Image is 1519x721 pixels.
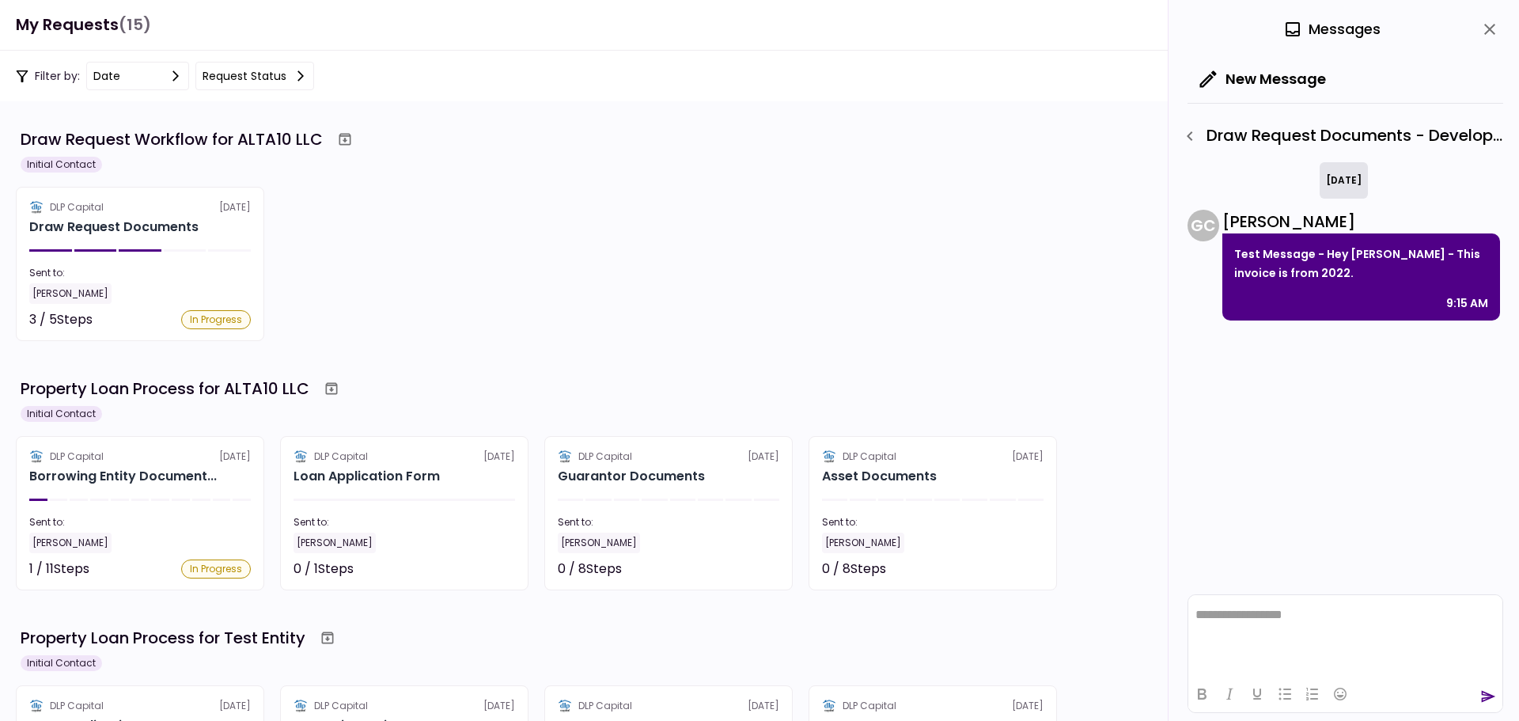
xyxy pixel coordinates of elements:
div: [DATE] [294,450,515,464]
div: 0 / 8 Steps [822,560,886,579]
div: DLP Capital [314,450,368,464]
div: In Progress [181,560,251,579]
div: Draw Request Workflow for ALTA10 LLC [21,127,323,151]
div: DLP Capital [314,699,368,713]
p: Test Message - Hey [PERSON_NAME] - This invoice is from 2022. [1234,245,1488,283]
div: [DATE] [822,450,1044,464]
div: DLP Capital [50,699,104,713]
div: Sent to: [29,266,251,280]
div: [DATE] [558,699,779,713]
div: Property Loan Process for ALTA10 LLC [21,377,309,400]
img: Partner logo [558,699,572,713]
img: Partner logo [558,450,572,464]
img: Partner logo [822,450,836,464]
div: 3 / 5 Steps [29,310,93,329]
div: [PERSON_NAME] [294,533,376,553]
button: Archive workflow [313,624,342,652]
div: Messages [1283,17,1381,41]
button: Archive workflow [331,125,359,154]
div: [PERSON_NAME] [822,533,904,553]
button: Emojis [1327,683,1354,705]
img: Partner logo [29,699,44,713]
div: [DATE] [294,699,515,713]
img: Partner logo [29,200,44,214]
div: [DATE] [29,200,251,214]
div: G C [1188,210,1219,241]
div: In Progress [181,310,251,329]
iframe: Rich Text Area [1188,595,1502,675]
button: Underline [1244,683,1271,705]
div: Not started [444,560,515,579]
div: 0 / 8 Steps [558,560,622,579]
button: Italic [1216,683,1243,705]
button: Bold [1188,683,1215,705]
div: Sent to: [558,515,779,529]
div: DLP Capital [50,450,104,464]
div: Sent to: [822,515,1044,529]
div: [DATE] [29,699,251,713]
div: 9:15 AM [1446,294,1488,313]
div: [PERSON_NAME] [1222,210,1500,233]
div: [DATE] [558,450,779,464]
div: 1 / 11 Steps [29,560,89,579]
div: [DATE] [822,699,1044,713]
div: DLP Capital [578,699,632,713]
div: 0 / 1 Steps [294,560,354,579]
div: Sent to: [29,515,251,529]
button: Numbered list [1299,683,1326,705]
div: Initial Contact [21,157,102,173]
button: Bullet list [1271,683,1298,705]
div: Not started [972,560,1044,579]
div: DLP Capital [843,450,896,464]
div: Not started [708,560,779,579]
div: DLP Capital [843,699,896,713]
div: DLP Capital [578,450,632,464]
div: Sent to: [294,515,515,529]
div: Draw Request Documents - Developer Draw Sheet [1176,123,1503,150]
img: Partner logo [294,450,308,464]
div: [DATE] [29,450,251,464]
div: Property Loan Process for Test Entity [21,626,305,650]
button: close [1476,16,1503,43]
div: DLP Capital [50,200,104,214]
span: (15) [119,9,151,41]
img: Partner logo [822,699,836,713]
h2: Draw Request Documents [29,218,199,237]
div: Initial Contact [21,406,102,422]
div: date [93,67,120,85]
div: Initial Contact [21,655,102,671]
div: [PERSON_NAME] [29,533,112,553]
h2: Guarantor Documents [558,467,705,486]
img: Partner logo [29,450,44,464]
div: [PERSON_NAME] [29,283,112,304]
img: Partner logo [294,699,308,713]
h2: Asset Documents [822,467,937,486]
button: Archive workflow [317,374,346,403]
div: Borrowing Entity Documents [29,467,217,486]
div: Filter by: [16,62,314,90]
button: date [86,62,189,90]
div: [DATE] [1320,162,1368,199]
h1: My Requests [16,9,151,41]
h2: Loan Application Form [294,467,440,486]
button: send [1480,689,1496,704]
div: [PERSON_NAME] [558,533,640,553]
button: New Message [1188,59,1339,100]
button: Request status [195,62,314,90]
